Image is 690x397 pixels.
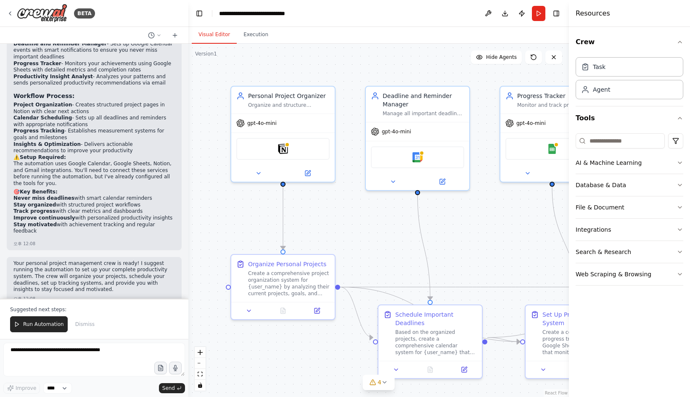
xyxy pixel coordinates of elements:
[159,383,185,393] button: Send
[576,181,626,189] div: Database & Data
[517,92,599,100] div: Progress Tracker
[169,362,182,374] button: Click to speak your automation idea
[13,93,74,99] strong: Workflow Process:
[230,86,336,183] div: Personal Project OrganizerOrganize and structure {user_name}'s personal projects by creating comp...
[13,189,175,196] h2: 🎯
[576,241,683,263] button: Search & Research
[13,195,175,202] li: with smart calendar reminders
[576,203,624,212] div: File & Document
[13,128,175,141] li: - Establishes measurement systems for goals and milestones
[75,321,95,328] span: Dismiss
[525,304,630,379] div: Set Up Progress Tracking SystemCreate a comprehensive progress tracking system in Google Sheets f...
[500,86,605,183] div: Progress TrackerMonitor and track progress on {user_name}'s goals and projects by maintaining det...
[362,375,395,390] button: 4
[74,8,95,19] div: BETA
[576,159,642,167] div: AI & Machine Learning
[13,208,56,214] strong: Track progress
[13,141,81,147] strong: Insights & Optimization
[20,154,66,160] strong: Setup Required:
[395,310,477,327] div: Schedule Important Deadlines
[13,128,64,134] strong: Progress Tracking
[550,8,562,19] button: Hide right sidebar
[553,168,600,178] button: Open in side panel
[284,168,331,178] button: Open in side panel
[195,50,217,57] div: Version 1
[13,74,175,87] li: - Analyzes your patterns and sends personalized productivity recommendations via email
[13,41,175,61] li: - Sets up Google Calendar events with smart notifications to ensure you never miss important dead...
[560,365,595,375] button: No output available
[13,115,72,121] strong: Calendar Scheduling
[23,321,64,328] span: Run Automation
[16,385,36,392] span: Improve
[195,358,206,369] button: zoom out
[13,241,35,247] div: 오후 12:08
[13,41,107,47] strong: Deadline and Reminder Manager
[412,152,423,162] img: Google Calendar
[13,222,175,235] li: with achievement tracking and regular feedback
[486,54,517,61] span: Hide Agents
[145,30,165,40] button: Switch to previous chat
[576,152,683,174] button: AI & Machine Learning
[13,154,175,161] h2: ⚠️
[10,316,68,332] button: Run Automation
[13,202,56,208] strong: Stay organized
[395,329,477,356] div: Based on the organized projects, create a comprehensive calendar system for {user_name} that incl...
[576,130,683,292] div: Tools
[576,8,610,19] h4: Resources
[365,86,470,191] div: Deadline and Reminder ManagerManage all important deadlines and reminders for {user_name} by crea...
[576,30,683,54] button: Crew
[516,120,546,127] span: gpt-4o-mini
[593,85,610,94] div: Agent
[378,378,381,386] span: 4
[542,329,624,356] div: Create a comprehensive progress tracking system in Google Sheets for {user_name} that monitors go...
[576,270,651,278] div: Web Scraping & Browsing
[154,362,167,374] button: Upload files
[20,189,58,195] strong: Key Benefits:
[13,61,175,74] li: - Monitors your achievements using Google Sheets with detailed metrics and completion rates
[10,306,178,313] p: Suggested next steps:
[248,270,330,297] div: Create a comprehensive project organization system for {user_name} by analyzing their current pro...
[471,50,522,64] button: Hide Agents
[13,202,175,209] li: with structured project workflows
[17,4,67,23] img: Logo
[449,365,479,375] button: Open in side panel
[219,9,312,18] nav: breadcrumb
[340,283,667,291] g: Edge from 142e2f68-d2c4-45ee-9091-4a0fc9907320 to 702c87c9-0406-4eff-88ee-c04ae5e20441
[195,347,206,391] div: React Flow controls
[13,195,74,201] strong: Never miss deadlines
[278,144,288,154] img: Notion
[162,385,175,392] span: Send
[265,306,301,316] button: No output available
[237,26,275,44] button: Execution
[542,310,624,327] div: Set Up Progress Tracking System
[576,225,611,234] div: Integrations
[195,347,206,358] button: zoom in
[13,115,175,128] li: - Sets up all deadlines and reminders with appropriate notifications
[13,102,175,115] li: - Creates structured project pages in Notion with clear next actions
[248,92,330,100] div: Personal Project Organizer
[302,306,331,316] button: Open in side panel
[487,283,667,342] g: Edge from 636cd6b1-1eac-471a-ae2d-e1e1cfb79046 to 702c87c9-0406-4eff-88ee-c04ae5e20441
[576,248,631,256] div: Search & Research
[576,263,683,285] button: Web Scraping & Browsing
[13,161,175,187] p: The automation uses Google Calendar, Google Sheets, Notion, and Gmail integrations. You'll need t...
[230,254,336,320] div: Organize Personal ProjectsCreate a comprehensive project organization system for {user_name} by a...
[193,8,205,19] button: Hide left sidebar
[576,196,683,218] button: File & Document
[13,260,175,293] p: Your personal project management crew is ready! I suggest running the automation to set up your c...
[248,260,326,268] div: Organize Personal Projects
[382,128,411,135] span: gpt-4o-mini
[13,215,175,222] li: with personalized productivity insights
[487,333,520,346] g: Edge from 636cd6b1-1eac-471a-ae2d-e1e1cfb79046 to c8a0aa30-7c74-4e8f-8045-9446fba4be90
[3,383,40,394] button: Improve
[13,141,175,154] li: - Delivers actionable recommendations to improve your productivity
[13,61,61,66] strong: Progress Tracker
[192,26,237,44] button: Visual Editor
[13,215,75,221] strong: Improve continuously
[13,222,57,228] strong: Stay motivated
[576,219,683,241] button: Integrations
[279,187,287,249] g: Edge from 911e9cb9-b869-4666-8518-07a745ac1dc7 to 142e2f68-d2c4-45ee-9091-4a0fc9907320
[576,54,683,106] div: Crew
[418,177,466,187] button: Open in side panel
[13,296,35,302] div: 오후 12:08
